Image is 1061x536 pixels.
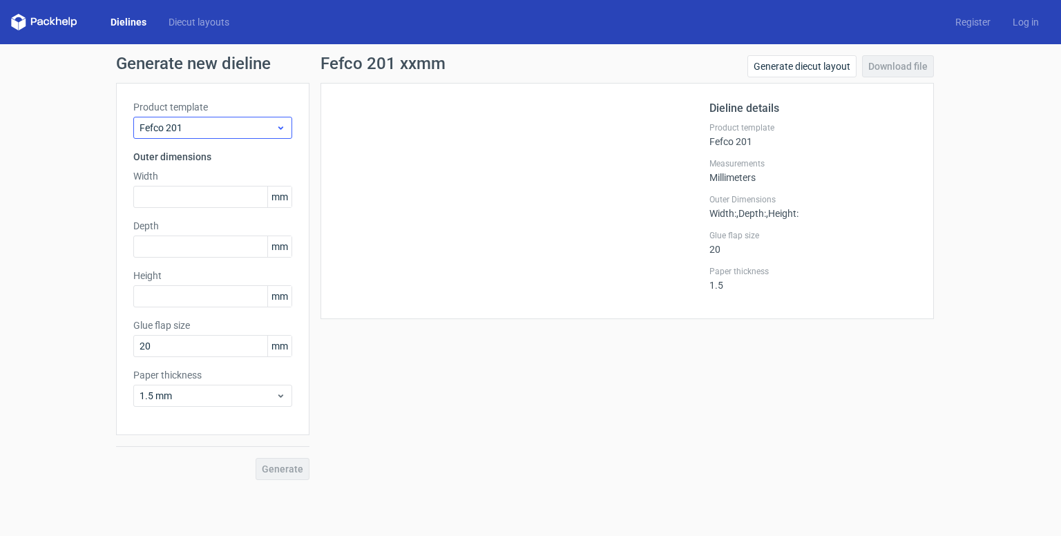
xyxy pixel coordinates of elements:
[140,121,276,135] span: Fefco 201
[1002,15,1050,29] a: Log in
[709,158,917,183] div: Millimeters
[747,55,857,77] a: Generate diecut layout
[709,266,917,291] div: 1.5
[99,15,157,29] a: Dielines
[133,169,292,183] label: Width
[709,208,736,219] span: Width :
[709,158,917,169] label: Measurements
[709,230,917,255] div: 20
[709,194,917,205] label: Outer Dimensions
[133,368,292,382] label: Paper thickness
[133,100,292,114] label: Product template
[133,269,292,283] label: Height
[766,208,799,219] span: , Height :
[944,15,1002,29] a: Register
[267,236,291,257] span: mm
[140,389,276,403] span: 1.5 mm
[709,230,917,241] label: Glue flap size
[116,55,945,72] h1: Generate new dieline
[709,100,917,117] h2: Dieline details
[133,150,292,164] h3: Outer dimensions
[133,219,292,233] label: Depth
[267,286,291,307] span: mm
[736,208,766,219] span: , Depth :
[321,55,446,72] h1: Fefco 201 xxmm
[133,318,292,332] label: Glue flap size
[157,15,240,29] a: Diecut layouts
[267,336,291,356] span: mm
[709,122,917,147] div: Fefco 201
[709,122,917,133] label: Product template
[267,186,291,207] span: mm
[709,266,917,277] label: Paper thickness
